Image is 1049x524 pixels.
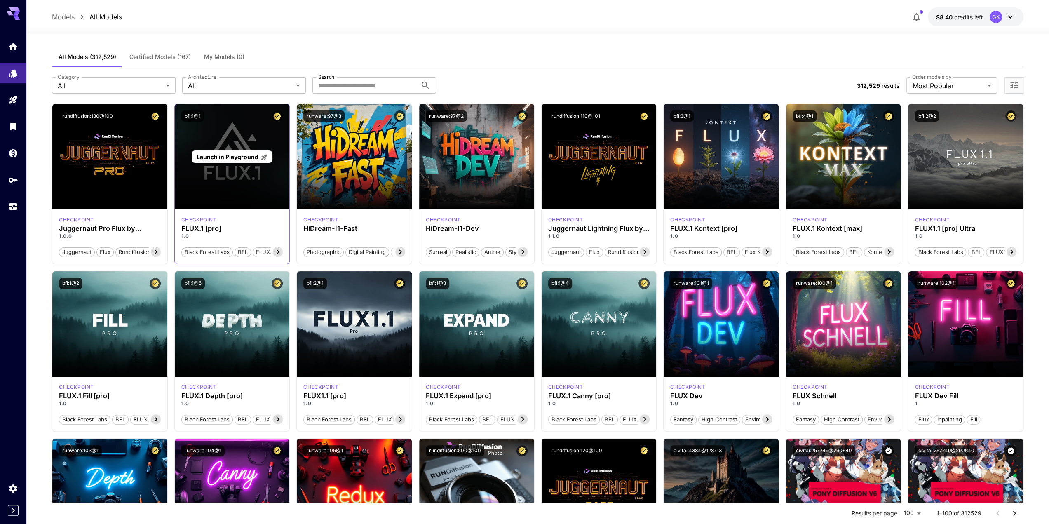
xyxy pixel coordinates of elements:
[793,225,894,233] div: FLUX.1 Kontext [max]
[181,225,283,233] div: FLUX.1 [pro]
[150,110,161,122] button: Certified Model – Vetted for best performance and includes a commercial license.
[516,445,528,456] button: Certified Model – Vetted for best performance and includes a commercial license.
[601,414,618,425] button: BFL
[915,247,966,257] button: Black Forest Labs
[303,110,345,122] button: runware:97@3
[59,445,102,456] button: runware:103@1
[882,82,899,89] span: results
[934,414,965,425] button: Inpainting
[883,110,894,122] button: Certified Model – Vetted for best performance and includes a commercial license.
[605,247,643,257] button: rundiffusion
[235,414,251,425] button: BFL
[59,383,94,391] div: fluxpro
[548,216,583,223] div: FLUX.1 D
[426,414,477,425] button: Black Forest Labs
[346,248,389,256] span: Digital Painting
[253,248,291,256] span: FLUX.1 [pro]
[1005,110,1016,122] button: Certified Model – Vetted for best performance and includes a commercial license.
[915,383,950,391] div: FLUX.1 D
[761,110,772,122] button: Certified Model – Vetted for best performance and includes a commercial license.
[272,278,283,289] button: Certified Model – Vetted for best performance and includes a commercial license.
[602,416,617,424] span: BFL
[670,383,705,391] div: FLUX.1 D
[181,110,204,122] button: bfl:1@1
[1006,505,1023,522] button: Go to next page
[426,225,528,233] h3: HiDream-I1-Dev
[548,233,650,240] p: 1.1.0
[671,416,696,424] span: Fantasy
[8,483,18,493] div: Settings
[506,248,531,256] span: Stylized
[864,247,890,257] button: Kontext
[670,392,772,400] h3: FLUX Dev
[59,400,161,407] p: 1.0
[864,248,889,256] span: Kontext
[357,416,373,424] span: BFL
[115,247,154,257] button: rundiffusion
[479,416,495,424] span: BFL
[59,414,110,425] button: Black Forest Labs
[857,82,880,89] span: 312,529
[793,400,894,407] p: 1.0
[915,392,1016,400] h3: FLUX Dev Fill
[303,216,338,223] p: checkpoint
[235,248,251,256] span: BFL
[130,414,177,425] button: FLUX.1 Fill [pro]
[742,247,780,257] button: Flux Kontext
[548,110,603,122] button: rundiffusion:110@101
[192,150,272,163] a: Launch in Playground
[1005,278,1016,289] button: Certified Model – Vetted for best performance and includes a commercial license.
[52,12,122,22] nav: breadcrumb
[549,248,584,256] span: juggernaut
[548,414,600,425] button: Black Forest Labs
[915,216,950,223] p: checkpoint
[181,392,283,400] h3: FLUX.1 Depth [pro]
[793,383,828,391] div: FLUX.1 S
[915,225,1016,233] div: FLUX1.1 [pro] Ultra
[846,248,862,256] span: BFL
[59,416,110,424] span: Black Forest Labs
[89,12,122,22] a: All Models
[182,416,232,424] span: Black Forest Labs
[479,414,495,425] button: BFL
[453,248,479,256] span: Realistic
[990,11,1002,23] div: GK
[954,14,983,21] span: credits left
[967,416,980,424] span: Fill
[586,248,603,256] span: flux
[59,248,94,256] span: juggernaut
[986,248,1040,256] span: FLUX1.1 [pro] Ultra
[426,416,477,424] span: Black Forest Labs
[131,416,177,424] span: FLUX.1 Fill [pro]
[793,383,828,391] p: checkpoint
[481,248,503,256] span: Anime
[196,153,258,160] span: Launch in Playground
[548,445,605,456] button: rundiffusion:120@100
[670,383,705,391] p: checkpoint
[303,392,405,400] div: FLUX1.1 [pro]
[181,414,233,425] button: Black Forest Labs
[638,445,650,456] button: Certified Model – Vetted for best performance and includes a commercial license.
[97,248,113,256] span: flux
[426,383,461,391] div: fluxpro
[548,225,650,233] h3: Juggernaut Lightning Flux by RunDiffusion
[761,445,772,456] button: Certified Model – Vetted for best performance and includes a commercial license.
[968,247,984,257] button: BFL
[59,383,94,391] p: checkpoint
[1009,80,1019,91] button: Open more filters
[253,416,307,424] span: FLUX.1 Depth [pro]
[620,416,676,424] span: FLUX.1 Canny [pro]
[52,12,75,22] p: Models
[426,110,467,122] button: runware:97@2
[112,414,129,425] button: BFL
[59,233,161,240] p: 1.0.0
[548,216,583,223] p: checkpoint
[59,278,82,289] button: bfl:1@2
[638,110,650,122] button: Certified Model – Vetted for best performance and includes a commercial license.
[967,414,980,425] button: Fill
[937,509,981,517] p: 1–100 of 312529
[671,248,721,256] span: Black Forest Labs
[181,216,216,223] div: fluxpro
